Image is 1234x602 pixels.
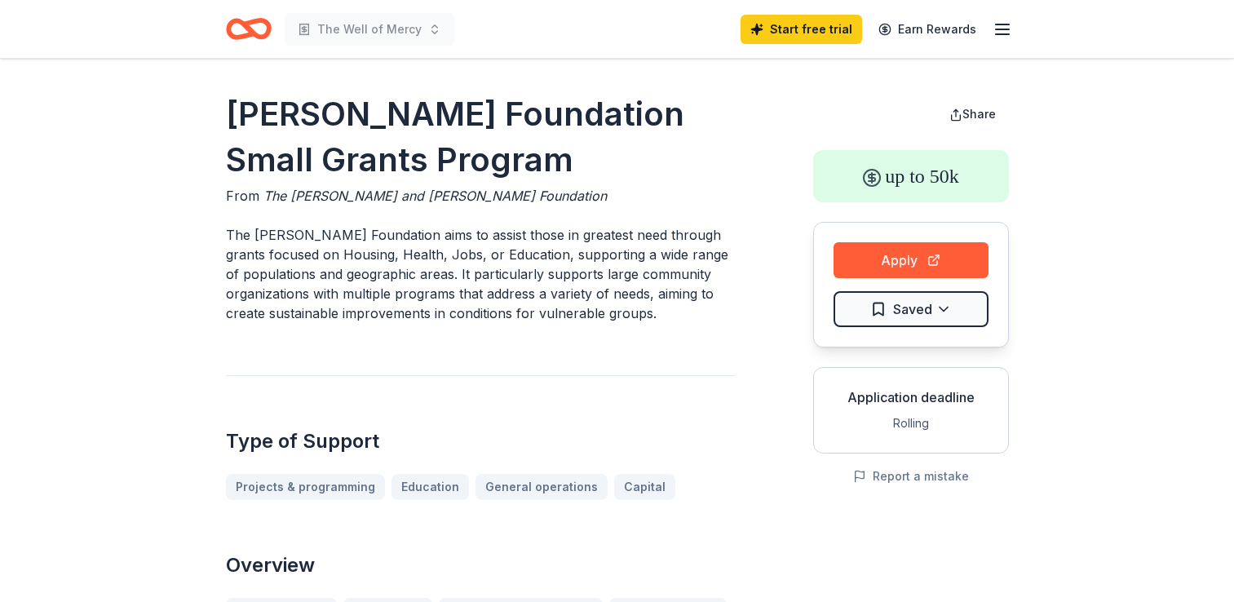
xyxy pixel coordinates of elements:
[741,15,862,44] a: Start free trial
[962,107,996,121] span: Share
[226,428,735,454] h2: Type of Support
[893,299,932,320] span: Saved
[226,10,272,48] a: Home
[391,474,469,500] a: Education
[827,387,995,407] div: Application deadline
[317,20,422,39] span: The Well of Mercy
[226,186,735,206] div: From
[226,474,385,500] a: Projects & programming
[226,91,735,183] h1: [PERSON_NAME] Foundation Small Grants Program
[813,150,1009,202] div: up to 50k
[834,291,989,327] button: Saved
[475,474,608,500] a: General operations
[263,188,607,204] span: The [PERSON_NAME] and [PERSON_NAME] Foundation
[827,414,995,433] div: Rolling
[834,242,989,278] button: Apply
[285,13,454,46] button: The Well of Mercy
[869,15,986,44] a: Earn Rewards
[936,98,1009,131] button: Share
[226,552,735,578] h2: Overview
[853,467,969,486] button: Report a mistake
[226,225,735,323] p: The [PERSON_NAME] Foundation aims to assist those in greatest need through grants focused on Hous...
[614,474,675,500] a: Capital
